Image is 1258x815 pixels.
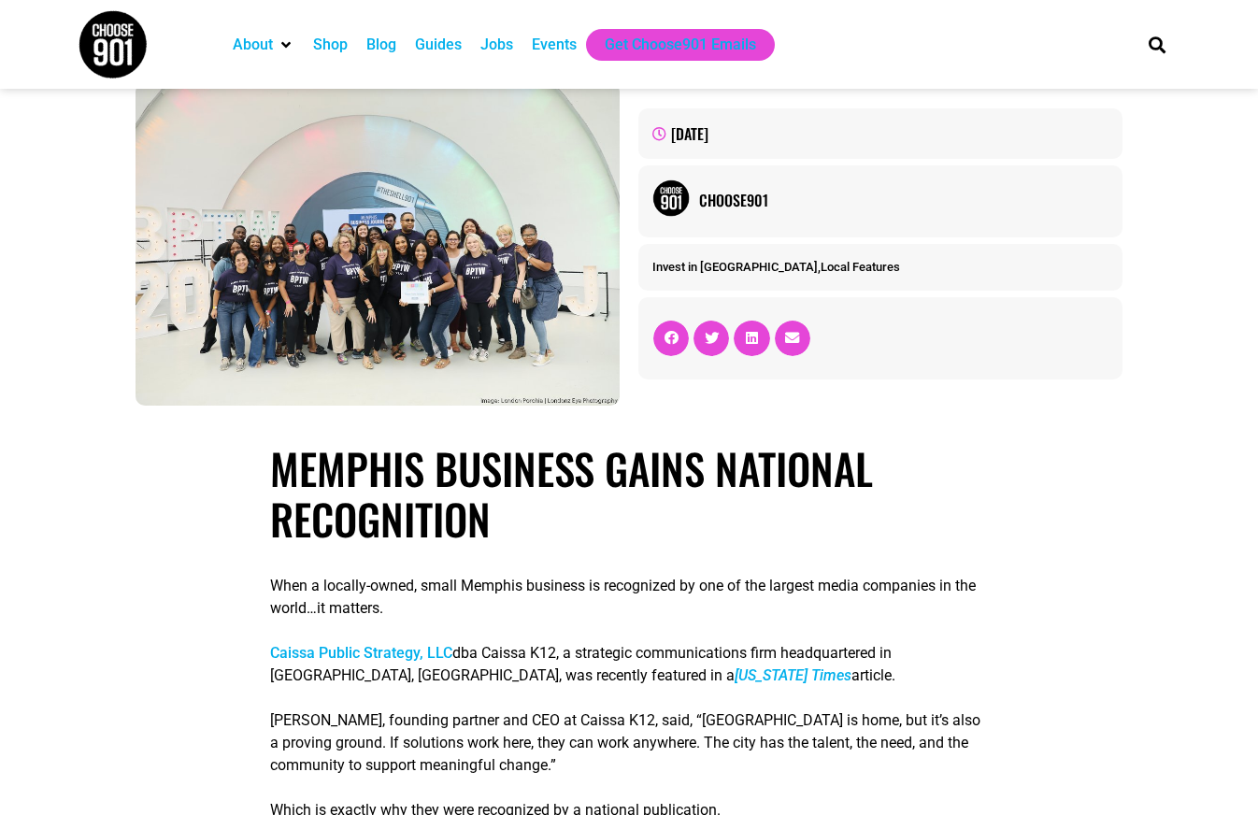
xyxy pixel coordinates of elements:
div: Share on twitter [693,321,729,356]
a: Blog [366,34,396,56]
a: Caissa Public Strategy, LLC [270,644,452,662]
div: Share on linkedin [734,321,769,356]
a: About [233,34,273,56]
nav: Main nav [223,29,1117,61]
div: Search [1142,29,1173,60]
a: Events [532,34,577,56]
a: Guides [415,34,462,56]
a: Invest in [GEOGRAPHIC_DATA] [652,260,818,274]
h1: Memphis Business Gains National Recognition [270,443,988,544]
a: Get Choose901 Emails [605,34,756,56]
a: Choose901 [699,189,1108,211]
img: Picture of Choose901 [652,179,690,217]
a: Jobs [480,34,513,56]
a: [US_STATE] Times [735,666,851,684]
p: [PERSON_NAME], founding partner and CEO at Caissa K12, said, “[GEOGRAPHIC_DATA] is home, but it’s... [270,709,988,777]
time: [DATE] [671,122,708,145]
p: When a locally-owned, small Memphis business is recognized by one of the largest media companies ... [270,575,988,620]
div: Share on email [775,321,810,356]
div: About [223,29,304,61]
span: , [652,260,900,274]
a: Local Features [821,260,900,274]
div: Share on facebook [653,321,689,356]
p: dba Caissa K12, a strategic communications firm headquartered in [GEOGRAPHIC_DATA], [GEOGRAPHIC_D... [270,642,988,687]
a: Shop [313,34,348,56]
